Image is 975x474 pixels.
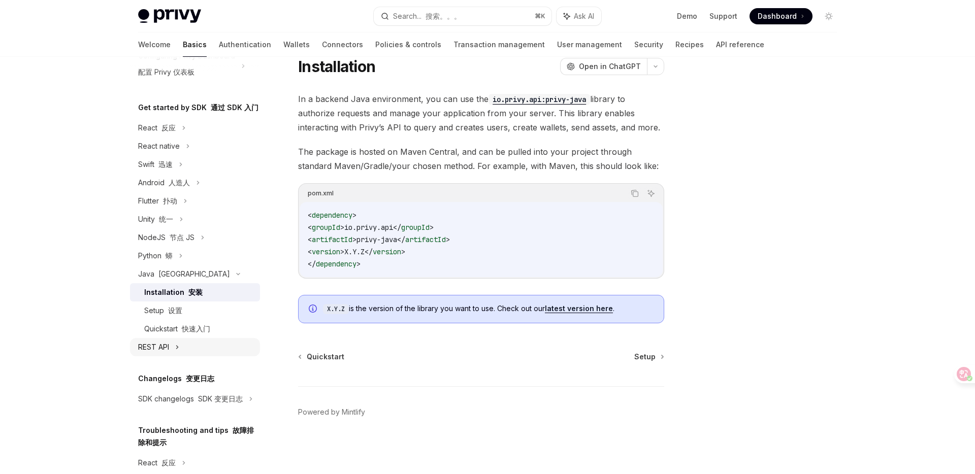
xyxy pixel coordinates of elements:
span: > [446,235,450,244]
span: </ [308,259,316,268]
div: Installation [144,286,203,298]
div: React native [138,140,180,152]
font: 人造人 [169,178,190,187]
h1: Installation [298,57,375,76]
div: Flutter [138,195,177,207]
h5: Troubleshooting and tips [138,424,260,449]
span: > [340,223,344,232]
font: 统一 [159,215,173,223]
code: X.Y.Z [323,304,349,314]
span: artifactId [405,235,446,244]
font: 设置 [168,306,182,315]
a: Security [634,32,663,57]
font: 快速入门 [182,324,210,333]
div: Search... [393,10,461,22]
button: Ask AI [557,7,601,25]
span: Open in ChatGPT [579,61,641,72]
span: X.Y.Z [344,247,365,256]
div: NodeJS [138,231,194,244]
button: Search... 搜索。。。⌘K [374,7,551,25]
svg: Info [309,304,319,315]
span: is the version of the library you want to use. Check out our . [323,303,654,314]
a: io.privy.api:privy-java [489,94,590,104]
span: > [401,247,405,256]
font: 搜索。。。 [426,12,461,20]
a: Recipes [675,32,704,57]
span: > [340,247,344,256]
font: 通过 SDK 入门 [211,103,258,112]
span: Ask AI [574,11,594,21]
span: artifactId [312,235,352,244]
span: Dashboard [758,11,797,21]
a: Basics [183,32,207,57]
a: Demo [677,11,697,21]
span: Setup [634,352,656,362]
font: 迅速 [158,160,173,168]
a: Support [709,11,737,21]
span: groupId [401,223,430,232]
div: Quickstart [144,323,210,335]
a: Powered by Mintlify [298,407,365,417]
div: Android [138,177,190,189]
img: light logo [138,9,201,23]
a: Welcome [138,32,171,57]
span: < [308,235,312,244]
div: Unity [138,213,173,225]
font: 反应 [161,458,176,467]
span: ⌘ K [535,12,545,20]
span: < [308,223,312,232]
a: Connectors [322,32,363,57]
span: privy-java [356,235,397,244]
a: Setup 设置 [130,301,260,320]
font: [GEOGRAPHIC_DATA] [158,269,230,278]
a: API reference [716,32,764,57]
button: Ask AI [644,187,658,200]
span: > [430,223,434,232]
span: > [352,235,356,244]
font: 安装 [188,288,203,296]
h5: Get started by SDK [138,101,258,114]
button: Open in ChatGPT [560,58,647,75]
font: 扑动 [163,196,177,205]
font: 反应 [161,123,176,132]
a: Authentication [219,32,271,57]
span: </ [397,235,405,244]
a: Quickstart [299,352,344,362]
a: Quickstart 快速入门 [130,320,260,338]
a: Transaction management [453,32,545,57]
span: </ [365,247,373,256]
span: > [356,259,361,268]
a: Dashboard [750,8,812,24]
button: Copy the contents from the code block [628,187,641,200]
button: Toggle dark mode [821,8,837,24]
font: 蟒 [166,251,173,260]
div: pom.xml [308,187,334,200]
span: < [308,247,312,256]
a: Installation 安装 [130,283,260,301]
span: io.privy.api [344,223,393,232]
a: latest version here [545,304,613,313]
code: io.privy.api:privy-java [489,94,590,105]
font: 变更日志 [186,374,214,383]
span: version [312,247,340,256]
span: Quickstart [307,352,344,362]
span: groupId [312,223,340,232]
h5: Changelogs [138,373,214,385]
div: React [138,122,176,134]
a: Setup [634,352,663,362]
div: REST API [138,341,169,353]
div: Java [138,268,230,280]
div: Python [138,250,173,262]
span: < [308,211,312,220]
font: 节点 JS [170,233,194,242]
span: > [352,211,356,220]
a: Policies & controls [375,32,441,57]
span: dependency [312,211,352,220]
span: The package is hosted on Maven Central, and can be pulled into your project through standard Mave... [298,145,664,173]
div: React [138,457,176,469]
span: In a backend Java environment, you can use the library to authorize requests and manage your appl... [298,92,664,134]
div: Swift [138,158,173,171]
span: </ [393,223,401,232]
div: SDK changelogs [138,393,243,405]
font: SDK 变更日志 [198,394,243,403]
